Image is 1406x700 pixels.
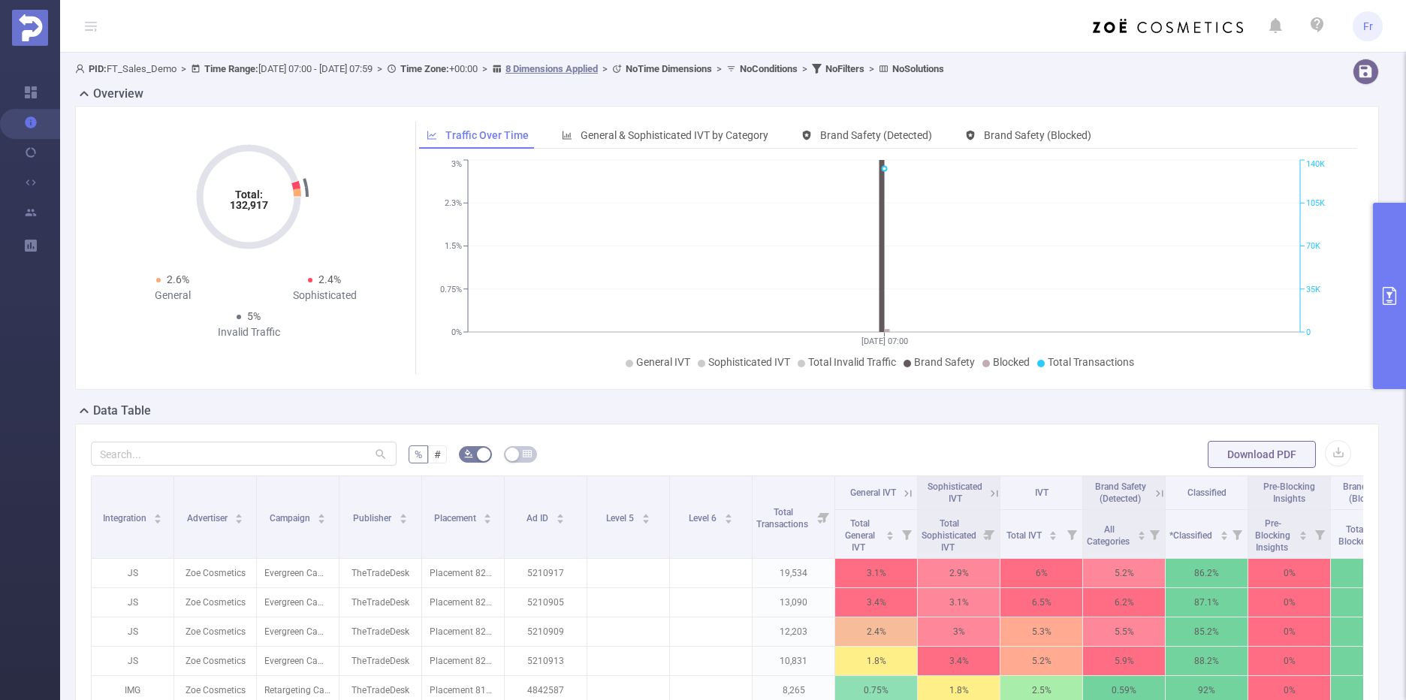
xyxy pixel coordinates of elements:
p: JS [92,647,173,675]
span: Blocked [993,356,1030,368]
span: Total Sophisticated IVT [922,518,976,553]
p: 6.5% [1000,588,1082,617]
tspan: 105K [1306,198,1325,208]
span: All Categories [1087,524,1132,547]
p: Evergreen Campaign [257,588,339,617]
p: 85.2% [1166,617,1248,646]
span: Level 6 [689,513,719,523]
span: Classified [1187,487,1226,498]
span: Total General IVT [845,518,875,553]
p: 5.5% [1083,617,1165,646]
p: 5.2% [1083,559,1165,587]
p: 5.2% [1000,647,1082,675]
p: 0% [1248,559,1330,587]
p: 3.1% [918,588,1000,617]
span: IVT [1035,487,1048,498]
span: > [478,63,492,74]
p: 5210917 [505,559,587,587]
p: Placement 8290435 [422,617,504,646]
i: icon: caret-down [484,517,492,522]
i: icon: user [75,64,89,74]
tspan: 140K [1306,160,1325,170]
b: No Filters [825,63,864,74]
i: icon: caret-down [641,517,650,522]
span: > [598,63,612,74]
span: Level 5 [606,513,636,523]
p: TheTradeDesk [339,617,421,646]
span: % [415,448,422,460]
span: 5% [247,310,261,322]
i: Filter menu [979,510,1000,558]
i: icon: caret-up [484,511,492,516]
i: Filter menu [1226,510,1248,558]
u: 8 Dimensions Applied [505,63,598,74]
tspan: 0 [1306,327,1311,337]
b: Time Range: [204,63,258,74]
tspan: 2.3% [445,198,462,208]
div: Sort [153,511,162,520]
p: 87.1% [1166,588,1248,617]
p: 3.4% [835,588,917,617]
p: Placement 8290435 [422,559,504,587]
span: Advertiser [187,513,230,523]
p: 5.9% [1083,647,1165,675]
p: 12,203 [753,617,834,646]
span: 2.6% [167,273,189,285]
p: 6.2% [1083,588,1165,617]
span: Traffic Over Time [445,129,529,141]
div: Sort [886,529,895,538]
p: 1.8% [835,647,917,675]
span: > [712,63,726,74]
span: Brand Safety (Blocked) [984,129,1091,141]
span: > [177,63,191,74]
tspan: 0% [451,327,462,337]
span: Sophisticated IVT [708,356,790,368]
i: icon: caret-up [154,511,162,516]
tspan: 3% [451,160,462,170]
i: icon: caret-up [1049,529,1058,533]
i: Filter menu [1309,510,1330,558]
span: > [798,63,812,74]
div: General [97,288,249,303]
i: icon: bg-colors [464,449,473,458]
p: JS [92,559,173,587]
i: icon: caret-up [556,511,564,516]
p: 5210905 [505,588,587,617]
p: 3% [918,617,1000,646]
span: General IVT [636,356,690,368]
div: Sort [1299,529,1308,538]
i: icon: caret-up [886,529,895,533]
p: JS [92,617,173,646]
span: Sophisticated IVT [928,481,982,504]
span: Brand Safety [914,356,975,368]
span: # [434,448,441,460]
span: Pre-Blocking Insights [1263,481,1315,504]
span: Campaign [270,513,312,523]
p: 6% [1000,559,1082,587]
p: 13,090 [753,588,834,617]
p: Zoe Cosmetics [174,647,256,675]
div: Sort [1048,529,1058,538]
p: TheTradeDesk [339,559,421,587]
p: Placement 8290435 [422,647,504,675]
span: *Classified [1169,530,1214,541]
p: 5210913 [505,647,587,675]
i: icon: caret-up [1299,529,1308,533]
input: Search... [91,442,397,466]
span: > [864,63,879,74]
i: icon: caret-up [1220,529,1228,533]
span: Fr [1363,11,1373,41]
div: Invalid Traffic [173,324,324,340]
b: No Time Dimensions [626,63,712,74]
i: icon: caret-up [1137,529,1145,533]
span: 2.4% [318,273,341,285]
span: Ad ID [526,513,551,523]
span: FT_Sales_Demo [DATE] 07:00 - [DATE] 07:59 +00:00 [75,63,944,74]
p: TheTradeDesk [339,588,421,617]
p: TheTradeDesk [339,647,421,675]
div: Sort [641,511,650,520]
p: 86.2% [1166,559,1248,587]
span: Brand Safety (Detected) [820,129,932,141]
h2: Data Table [93,402,151,420]
i: icon: caret-up [318,511,326,516]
